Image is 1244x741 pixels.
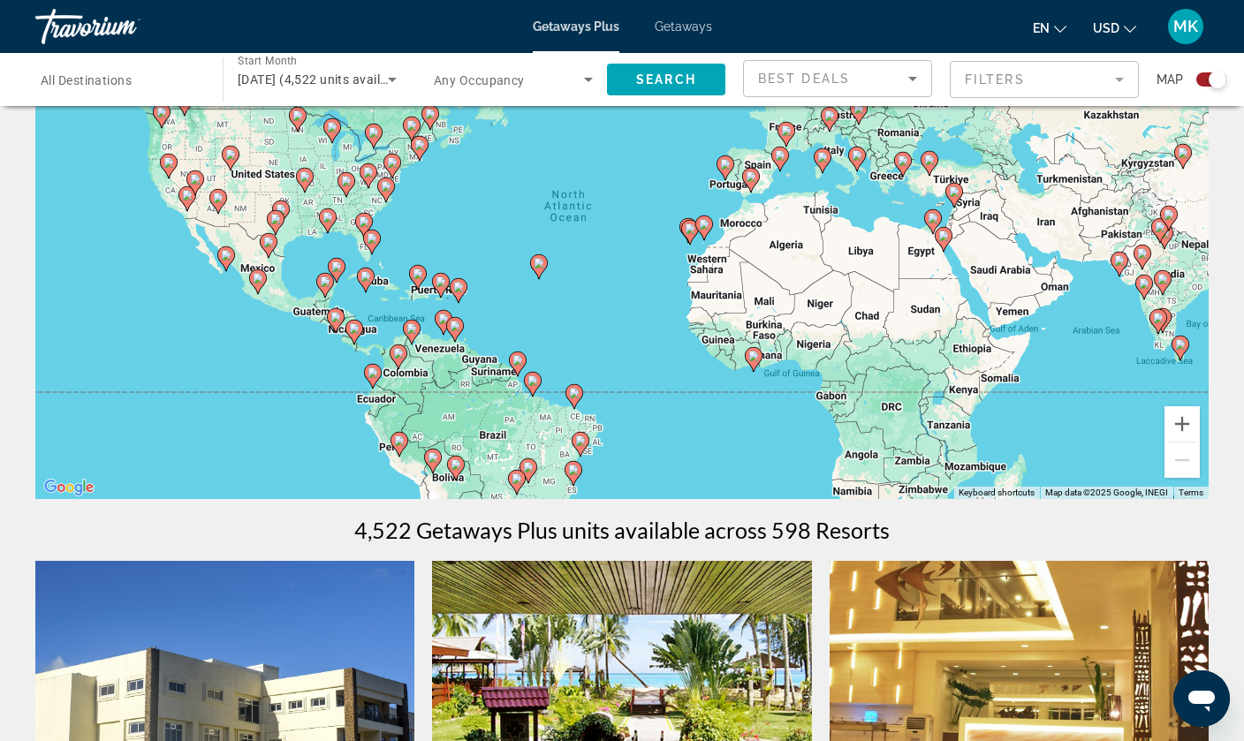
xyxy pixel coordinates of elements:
[1164,442,1200,478] button: Zoom out
[959,487,1035,499] button: Keyboard shortcuts
[41,73,132,87] span: All Destinations
[533,19,619,34] a: Getaways Plus
[1033,21,1050,35] span: en
[35,4,212,49] a: Travorium
[607,64,725,95] button: Search
[1093,21,1119,35] span: USD
[758,72,850,86] span: Best Deals
[1173,18,1198,35] span: MK
[1033,15,1066,41] button: Change language
[238,72,409,87] span: [DATE] (4,522 units available)
[1173,670,1230,727] iframe: Button to launch messaging window
[1045,488,1168,497] span: Map data ©2025 Google, INEGI
[636,72,696,87] span: Search
[1179,488,1203,497] a: Terms (opens in new tab)
[655,19,712,34] a: Getaways
[1157,67,1183,92] span: Map
[434,73,525,87] span: Any Occupancy
[238,55,297,67] span: Start Month
[40,476,98,499] img: Google
[1093,15,1136,41] button: Change currency
[354,517,890,543] h1: 4,522 Getaways Plus units available across 598 Resorts
[758,68,917,89] mat-select: Sort by
[1164,406,1200,442] button: Zoom in
[950,60,1139,99] button: Filter
[1163,8,1209,45] button: User Menu
[40,476,98,499] a: Open this area in Google Maps (opens a new window)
